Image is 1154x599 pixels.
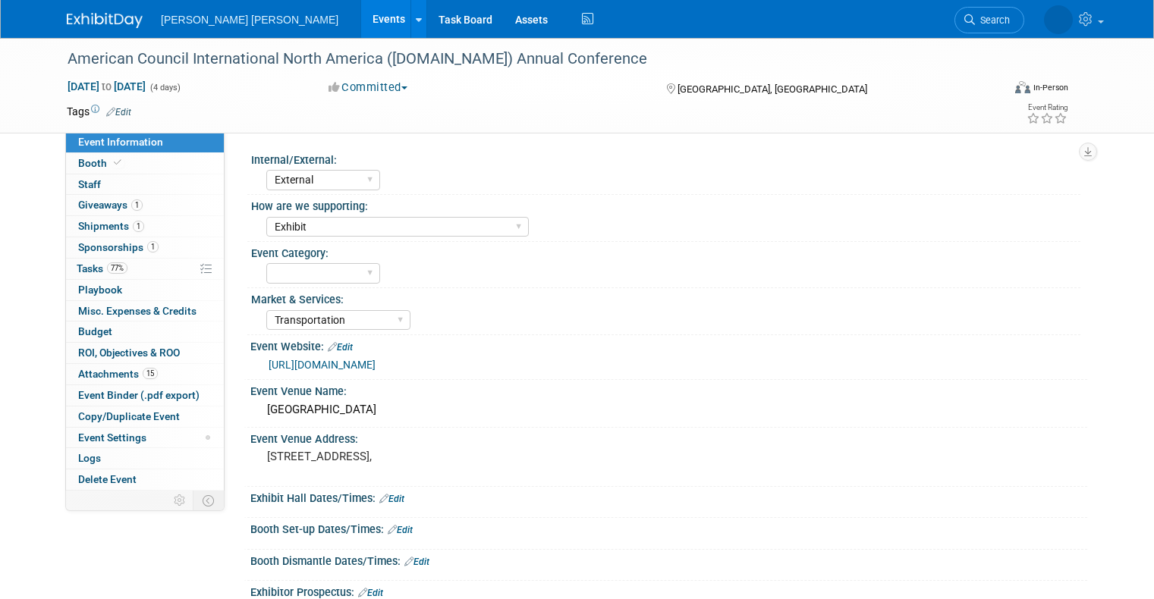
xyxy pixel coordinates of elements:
[78,178,101,190] span: Staff
[262,398,1076,422] div: [GEOGRAPHIC_DATA]
[78,452,101,464] span: Logs
[66,343,224,363] a: ROI, Objectives & ROO
[66,406,224,427] a: Copy/Duplicate Event
[66,237,224,258] a: Sponsorships1
[143,368,158,379] span: 15
[78,325,112,337] span: Budget
[167,491,193,510] td: Personalize Event Tab Strip
[62,45,983,73] div: American Council International North America ([DOMAIN_NAME]) Annual Conference
[66,216,224,237] a: Shipments1
[147,241,159,252] span: 1
[323,80,413,96] button: Committed
[193,491,225,510] td: Toggle Event Tabs
[975,14,1010,26] span: Search
[149,83,181,93] span: (4 days)
[66,195,224,215] a: Giveaways1
[78,368,158,380] span: Attachments
[250,335,1087,355] div: Event Website:
[358,588,383,598] a: Edit
[77,262,127,274] span: Tasks
[250,550,1087,569] div: Booth Dismantle Dates/Times:
[250,487,1087,506] div: Exhibit Hall Dates/Times:
[131,199,143,211] span: 1
[67,80,146,93] span: [DATE] [DATE]
[379,494,404,504] a: Edit
[66,132,224,152] a: Event Information
[250,428,1087,447] div: Event Venue Address:
[78,431,146,444] span: Event Settings
[78,347,180,359] span: ROI, Objectives & ROO
[78,473,137,485] span: Delete Event
[161,14,338,26] span: [PERSON_NAME] [PERSON_NAME]
[114,158,121,167] i: Booth reservation complete
[251,195,1080,214] div: How are we supporting:
[66,174,224,195] a: Staff
[388,525,413,535] a: Edit
[133,221,144,232] span: 1
[66,364,224,384] a: Attachments15
[107,262,127,274] span: 77%
[78,305,197,317] span: Misc. Expenses & Credits
[67,13,143,28] img: ExhibitDay
[66,448,224,469] a: Logs
[66,259,224,279] a: Tasks77%
[206,435,210,440] span: Modified Layout
[251,288,1080,307] div: Market & Services:
[678,83,867,95] span: [GEOGRAPHIC_DATA], [GEOGRAPHIC_DATA]
[66,301,224,321] a: Misc. Expenses & Credits
[67,104,131,119] td: Tags
[251,149,1080,168] div: Internal/External:
[78,136,163,148] span: Event Information
[1033,82,1068,93] div: In-Person
[404,557,429,567] a: Edit
[66,280,224,300] a: Playbook
[250,518,1087,538] div: Booth Set-up Dates/Times:
[1044,5,1073,34] img: Kelly Graber
[78,220,144,232] span: Shipments
[78,157,124,169] span: Booth
[66,153,224,174] a: Booth
[78,389,200,401] span: Event Binder (.pdf export)
[328,342,353,353] a: Edit
[66,469,224,490] a: Delete Event
[954,7,1024,33] a: Search
[267,450,583,463] pre: [STREET_ADDRESS],
[78,284,122,296] span: Playbook
[251,242,1080,261] div: Event Category:
[78,199,143,211] span: Giveaways
[66,428,224,448] a: Event Settings
[1015,81,1030,93] img: Format-Inperson.png
[920,79,1068,102] div: Event Format
[66,385,224,406] a: Event Binder (.pdf export)
[99,80,114,93] span: to
[78,410,180,422] span: Copy/Duplicate Event
[66,321,224,342] a: Budget
[269,359,376,371] a: [URL][DOMAIN_NAME]
[106,107,131,118] a: Edit
[78,241,159,253] span: Sponsorships
[250,380,1087,399] div: Event Venue Name:
[1027,104,1068,111] div: Event Rating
